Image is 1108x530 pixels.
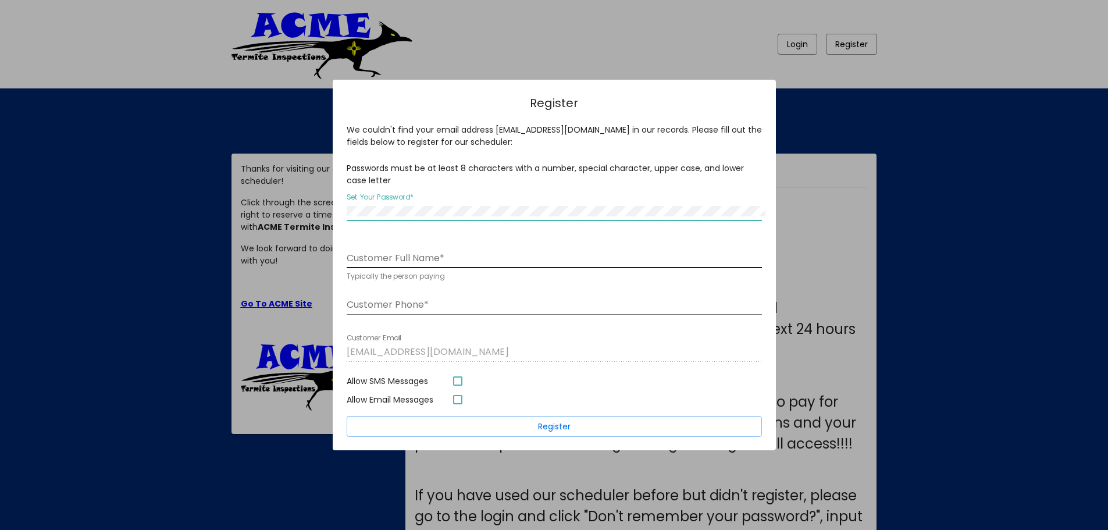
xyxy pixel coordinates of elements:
[347,347,762,357] input: Customer Email
[347,162,762,187] div: Passwords must be at least 8 characters with a number, special character, upper case, and lower c...
[347,378,462,387] mat-checkbox: Allow SMS Messages
[347,124,762,148] div: We couldn't find your email address [EMAIL_ADDRESS][DOMAIN_NAME] in our records. Please fill out ...
[347,272,445,280] mat-hint: Typically the person paying
[347,374,448,388] mat-label: Allow SMS Messages
[347,393,448,407] mat-label: Allow Email Messages
[347,94,762,112] h1: Register
[347,416,762,437] button: Register
[347,396,462,406] mat-checkbox: Allow EMAIL Messages
[538,421,571,432] span: Register
[347,300,762,310] input: Customer Phone
[347,253,762,264] input: Customer Full Name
